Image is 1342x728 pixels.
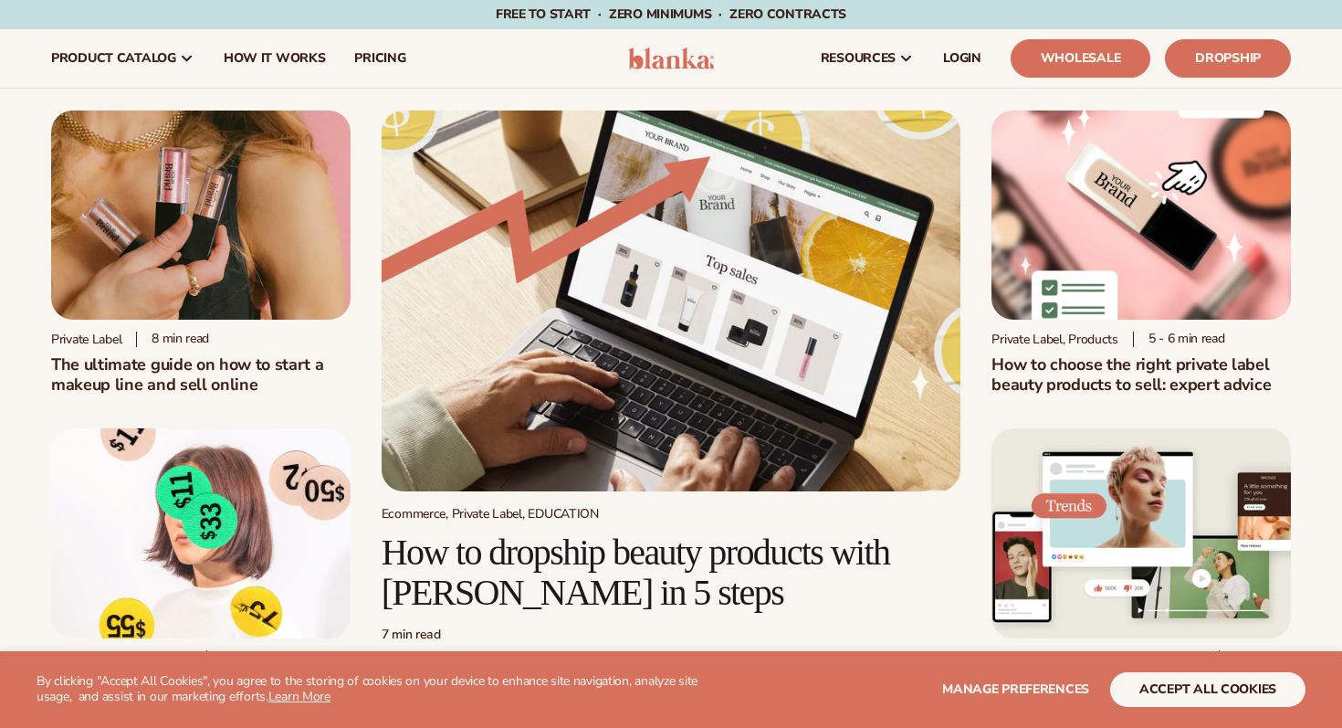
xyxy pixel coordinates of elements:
span: pricing [354,51,405,66]
div: Ecommerce, Private Label, EDUCATION [382,506,961,522]
span: Manage preferences [942,681,1089,698]
a: Wholesale [1011,39,1150,78]
span: product catalog [51,51,176,66]
p: By clicking "Accept All Cookies", you agree to the storing of cookies on your device to enhance s... [37,674,713,705]
a: How It Works [209,29,341,88]
div: Private label [51,332,121,347]
div: 3 min read [1219,650,1291,681]
a: product catalog [37,29,209,88]
h1: The ultimate guide on how to start a makeup line and sell online [51,354,351,395]
a: Dropship [1165,39,1291,78]
div: 7 min read [206,650,279,666]
div: 5 - 6 min read [1133,332,1225,347]
div: 8 min read [136,332,209,347]
div: 7 min read [382,628,961,643]
img: Person holding branded make up with a solid pink background [51,111,351,320]
img: Private Label Beauty Products Click [991,111,1291,320]
div: Beauty Industry, Ecommerce, Education [991,650,1204,681]
img: logo [628,47,715,69]
a: pricing [340,29,420,88]
span: Free to start · ZERO minimums · ZERO contracts [496,5,846,23]
button: accept all cookies [1110,672,1305,707]
a: Growing money with ecommerce Ecommerce, Private Label, EDUCATION How to dropship beauty products ... [382,111,961,691]
span: resources [821,51,896,66]
button: Manage preferences [942,672,1089,707]
a: Profitability of private label company Ecommerce, Private Label 7 min readDo private label beauty... [51,428,351,712]
a: Person holding branded make up with a solid pink background Private label 8 min readThe ultimate ... [51,111,351,395]
a: Social media trends this week (Updated weekly) Beauty Industry, Ecommerce, Education 3 min readSo... [991,428,1291,728]
div: Ecommerce, Private Label [51,650,192,666]
img: Profitability of private label company [51,428,351,638]
a: Learn More [268,688,330,705]
h2: How to dropship beauty products with [PERSON_NAME] in 5 steps [382,533,961,613]
h2: How to choose the right private label beauty products to sell: expert advice [991,354,1291,395]
img: Growing money with ecommerce [382,111,961,491]
span: LOGIN [943,51,981,66]
img: Social media trends this week (Updated weekly) [991,428,1291,638]
a: LOGIN [928,29,996,88]
a: Private Label Beauty Products Click Private Label, Products 5 - 6 min readHow to choose the right... [991,111,1291,395]
span: How It Works [224,51,326,66]
a: resources [806,29,928,88]
div: Private Label, Products [991,332,1118,347]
